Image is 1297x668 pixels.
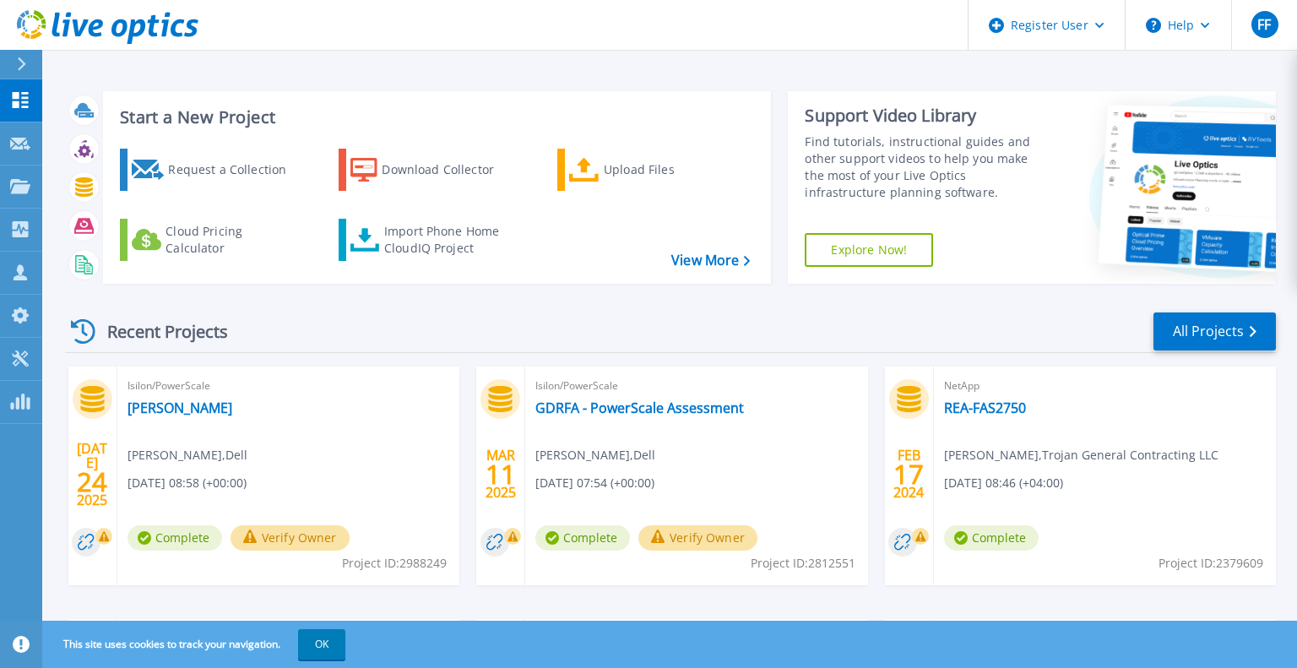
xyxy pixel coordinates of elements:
span: Project ID: 2988249 [342,554,447,573]
span: NetApp [944,377,1266,395]
span: [DATE] 08:58 (+00:00) [128,474,247,492]
span: [DATE] 07:54 (+00:00) [535,474,654,492]
span: Complete [128,525,222,551]
a: Request a Collection [120,149,308,191]
a: GDRFA - PowerScale Assessment [535,399,744,416]
span: FF [1257,18,1271,31]
div: Recent Projects [65,311,251,352]
button: Verify Owner [638,525,757,551]
a: Cloud Pricing Calculator [120,219,308,261]
span: [PERSON_NAME] , Dell [128,446,247,464]
span: [PERSON_NAME] , Dell [535,446,655,464]
span: Complete [944,525,1039,551]
span: [DATE] 08:46 (+04:00) [944,474,1063,492]
a: Upload Files [557,149,746,191]
span: [PERSON_NAME] , Trojan General Contracting LLC [944,446,1218,464]
div: Request a Collection [168,153,303,187]
span: Project ID: 2812551 [751,554,855,573]
span: Complete [535,525,630,551]
div: Upload Files [604,153,739,187]
span: Isilon/PowerScale [128,377,449,395]
div: FEB 2024 [893,443,925,505]
div: Download Collector [382,153,517,187]
span: This site uses cookies to track your navigation. [46,629,345,660]
a: REA-FAS2750 [944,399,1026,416]
h3: Start a New Project [120,108,750,127]
span: 24 [77,475,107,489]
span: Project ID: 2379609 [1159,554,1263,573]
a: View More [671,253,750,269]
div: MAR 2025 [485,443,517,505]
span: 11 [486,467,516,481]
a: Explore Now! [805,233,933,267]
div: Import Phone Home CloudIQ Project [384,223,516,257]
a: All Projects [1153,312,1276,350]
span: Isilon/PowerScale [535,377,857,395]
a: [PERSON_NAME] [128,399,232,416]
button: Verify Owner [231,525,350,551]
div: Support Video Library [805,105,1050,127]
div: [DATE] 2025 [76,443,108,505]
span: 17 [893,467,924,481]
a: Download Collector [339,149,527,191]
button: OK [298,629,345,660]
div: Cloud Pricing Calculator [166,223,301,257]
div: Find tutorials, instructional guides and other support videos to help you make the most of your L... [805,133,1050,201]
